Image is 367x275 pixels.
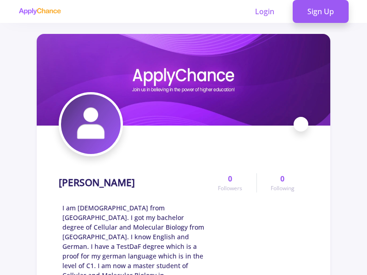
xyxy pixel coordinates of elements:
[218,184,242,192] span: Followers
[59,177,135,188] h1: [PERSON_NAME]
[204,173,256,192] a: 0Followers
[18,8,61,15] img: applychance logo text only
[37,34,330,126] img: Kasra Kermanshahchicover image
[228,173,232,184] span: 0
[256,173,308,192] a: 0Following
[271,184,295,192] span: Following
[61,94,121,154] img: Kasra Kermanshahchiavatar
[280,173,284,184] span: 0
